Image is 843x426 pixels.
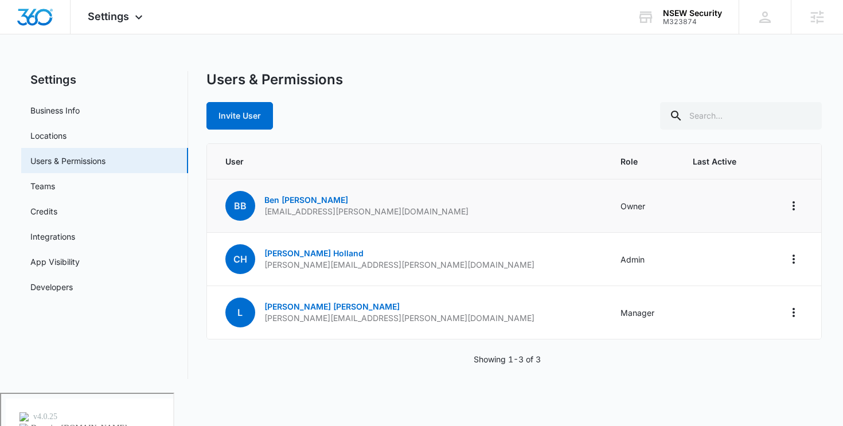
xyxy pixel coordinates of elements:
[663,18,722,26] div: account id
[225,298,255,327] span: L
[30,205,57,217] a: Credits
[225,191,255,221] span: BB
[264,312,534,324] p: [PERSON_NAME][EMAIL_ADDRESS][PERSON_NAME][DOMAIN_NAME]
[225,244,255,274] span: CH
[206,102,273,130] button: Invite User
[206,111,273,120] a: Invite User
[44,68,103,75] div: Domain Overview
[663,9,722,18] div: account name
[474,353,541,365] p: Showing 1-3 of 3
[693,155,748,167] span: Last Active
[225,201,255,211] a: BB
[114,67,123,76] img: tab_keywords_by_traffic_grey.svg
[30,30,126,39] div: Domain: [DOMAIN_NAME]
[30,180,55,192] a: Teams
[785,250,803,268] button: Actions
[607,233,678,286] td: Admin
[30,155,106,167] a: Users & Permissions
[206,71,343,88] h1: Users & Permissions
[264,195,348,205] a: Ben [PERSON_NAME]
[30,230,75,243] a: Integrations
[607,179,678,233] td: Owner
[31,67,40,76] img: tab_domain_overview_orange.svg
[607,286,678,339] td: Manager
[30,130,67,142] a: Locations
[225,155,594,167] span: User
[225,308,255,318] a: L
[21,71,188,88] h2: Settings
[264,259,534,271] p: [PERSON_NAME][EMAIL_ADDRESS][PERSON_NAME][DOMAIN_NAME]
[30,281,73,293] a: Developers
[264,302,400,311] a: [PERSON_NAME] [PERSON_NAME]
[88,10,129,22] span: Settings
[785,303,803,322] button: Actions
[30,104,80,116] a: Business Info
[18,18,28,28] img: logo_orange.svg
[785,197,803,215] button: Actions
[127,68,193,75] div: Keywords by Traffic
[264,206,469,217] p: [EMAIL_ADDRESS][PERSON_NAME][DOMAIN_NAME]
[225,255,255,264] a: CH
[32,18,56,28] div: v 4.0.25
[264,248,364,258] a: [PERSON_NAME] Holland
[18,30,28,39] img: website_grey.svg
[30,256,80,268] a: App Visibility
[660,102,822,130] input: Search...
[620,155,665,167] span: Role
